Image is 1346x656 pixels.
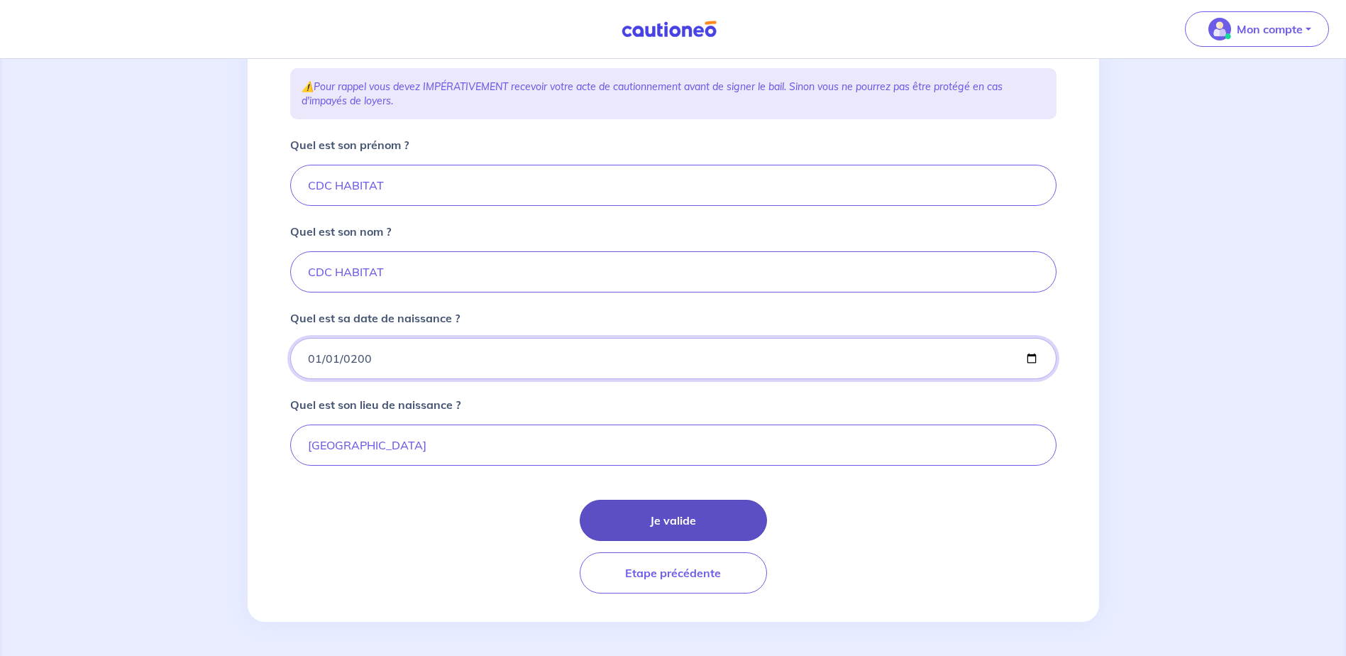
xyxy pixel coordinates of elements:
img: Cautioneo [616,21,722,38]
button: Je valide [580,500,767,541]
button: Etape précédente [580,552,767,594]
p: Mon compte [1237,21,1303,38]
img: illu_account_valid_menu.svg [1208,18,1231,40]
p: ⚠️ [302,80,1045,108]
p: Quel est son nom ? [290,223,391,240]
button: illu_account_valid_menu.svgMon compte [1185,11,1329,47]
input: Lille [290,425,1057,466]
p: Quel est son lieu de naissance ? [290,396,460,413]
input: Duteuil [290,251,1057,293]
em: Pour rappel vous devez IMPÉRATIVEMENT recevoir votre acte de cautionnement avant de signer le bai... [302,80,1003,107]
p: Quel est son prénom ? [290,136,409,153]
input: birthdate.placeholder [290,338,1057,379]
p: Quel est sa date de naissance ? [290,310,460,327]
input: Daniel [290,165,1057,206]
